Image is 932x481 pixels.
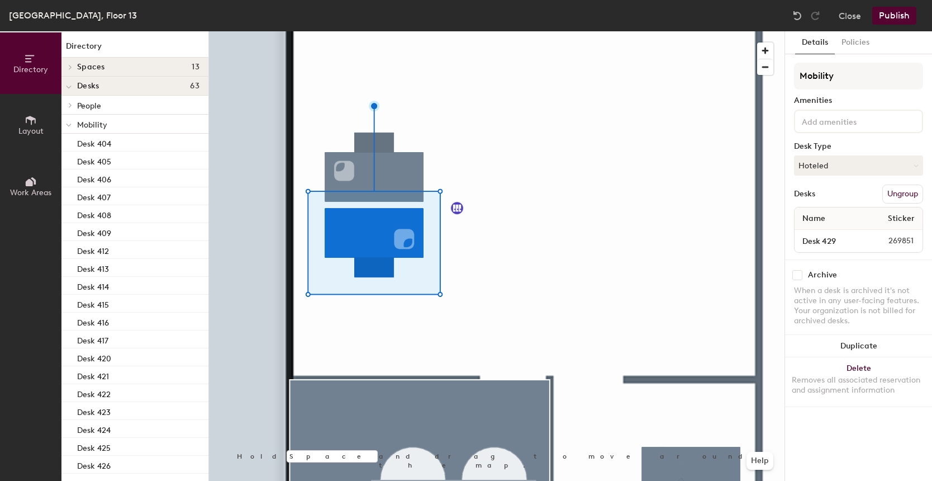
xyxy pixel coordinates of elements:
[77,261,109,274] p: Desk 413
[77,297,109,310] p: Desk 415
[882,185,923,204] button: Ungroup
[835,31,876,54] button: Policies
[61,40,208,58] h1: Directory
[794,286,923,326] div: When a desk is archived it's not active in any user-facing features. Your organization is not bil...
[190,82,199,91] span: 63
[800,114,900,128] input: Add amenities
[794,190,815,199] div: Desks
[808,271,837,280] div: Archive
[77,154,111,167] p: Desk 405
[77,351,111,364] p: Desk 420
[77,63,105,72] span: Spaces
[77,404,111,417] p: Desk 423
[77,208,111,220] p: Desk 408
[77,279,109,292] p: Desk 414
[77,333,108,346] p: Desk 417
[9,8,137,22] div: [GEOGRAPHIC_DATA], Floor 13
[77,172,111,185] p: Desk 406
[77,225,111,238] p: Desk 409
[13,65,48,74] span: Directory
[77,458,111,471] p: Desk 426
[10,188,51,197] span: Work Areas
[18,126,44,136] span: Layout
[797,233,862,249] input: Unnamed desk
[77,440,111,453] p: Desk 425
[77,101,101,111] span: People
[77,386,111,399] p: Desk 422
[77,82,99,91] span: Desks
[77,422,111,435] p: Desk 424
[794,155,923,176] button: Hoteled
[882,209,920,229] span: Sticker
[785,335,932,357] button: Duplicate
[77,315,109,328] p: Desk 416
[839,7,861,25] button: Close
[77,243,109,256] p: Desk 412
[794,96,923,105] div: Amenities
[795,31,835,54] button: Details
[77,369,109,381] p: Desk 421
[746,452,773,470] button: Help
[77,190,111,202] p: Desk 407
[797,209,831,229] span: Name
[77,136,111,149] p: Desk 404
[810,10,821,21] img: Redo
[792,10,803,21] img: Undo
[872,7,916,25] button: Publish
[785,357,932,407] button: DeleteRemoves all associated reservation and assignment information
[77,120,107,130] span: Mobility
[792,375,925,395] div: Removes all associated reservation and assignment information
[192,63,199,72] span: 13
[794,142,923,151] div: Desk Type
[862,235,920,247] span: 269851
